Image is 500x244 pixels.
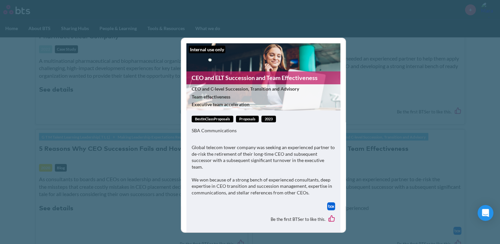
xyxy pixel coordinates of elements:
p: SBA Communications [192,127,335,134]
p: Global telecom tower company was seeking an experienced partner to de-risk the retirement of thei... [192,144,335,170]
span: bestInClassProposals [192,116,233,123]
p: We won because of a strong bench of experienced consultants, deep expertise in CEO transition and... [192,177,335,196]
a: CEO and ELT Succession and Team Effectiveness [186,71,340,84]
span: Team effectiveness [192,94,334,100]
div: Be the first BTSer to like this. [192,210,335,229]
img: Box logo [327,202,335,210]
a: Proposals [236,116,259,123]
span: 2023 [261,116,276,123]
span: CEO and C-level Succession, Transition and Advisory [192,86,334,92]
div: Open Intercom Messenger [478,205,493,221]
span: Executive team acceleration [192,101,334,108]
div: Internal use only [189,46,225,54]
a: Download file from Box [327,202,335,210]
